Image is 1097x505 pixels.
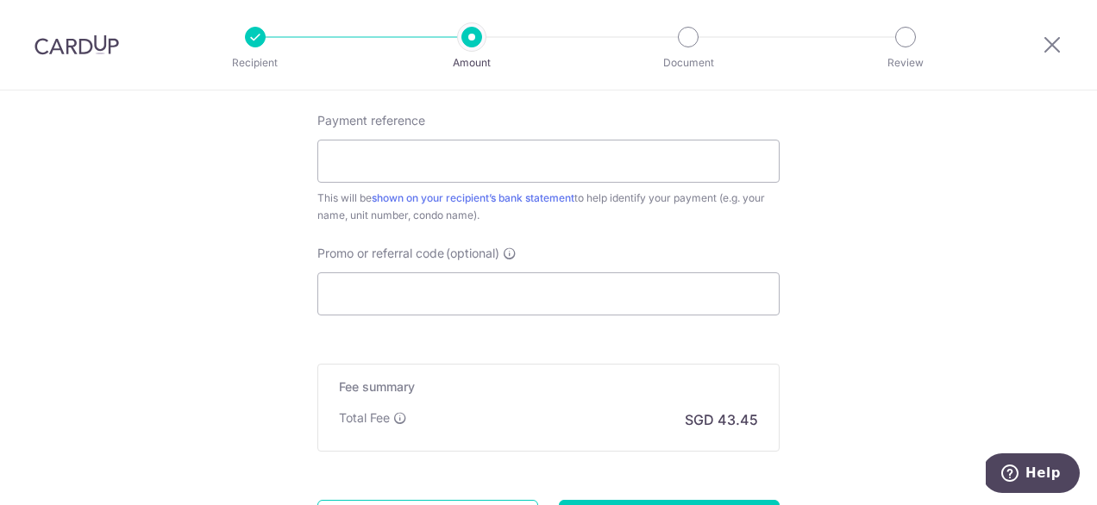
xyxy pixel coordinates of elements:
img: CardUp [34,34,119,55]
p: Amount [408,54,536,72]
p: Total Fee [339,409,390,427]
span: (optional) [446,245,499,262]
a: shown on your recipient’s bank statement [372,191,574,204]
p: SGD 43.45 [685,409,758,430]
p: Document [624,54,752,72]
div: This will be to help identify your payment (e.g. your name, unit number, condo name). [317,190,780,224]
iframe: Opens a widget where you can find more information [986,453,1080,496]
h5: Fee summary [339,378,758,396]
span: Payment reference [317,112,425,129]
p: Review [842,54,969,72]
span: Promo or referral code [317,245,444,262]
p: Recipient [191,54,319,72]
